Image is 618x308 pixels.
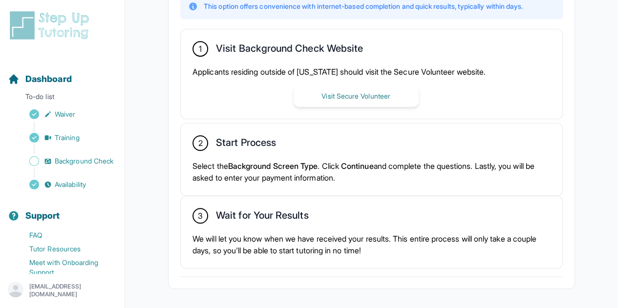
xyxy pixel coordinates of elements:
[29,283,117,298] p: [EMAIL_ADDRESS][DOMAIN_NAME]
[192,233,551,256] p: We will let you know when we have received your results. This entire process will only take a cou...
[55,180,86,189] span: Availability
[8,256,125,279] a: Meet with Onboarding Support
[55,156,113,166] span: Background Check
[198,137,202,149] span: 2
[228,161,318,171] span: Background Screen Type
[8,282,117,299] button: [EMAIL_ADDRESS][DOMAIN_NAME]
[8,131,125,144] a: Training
[4,193,121,226] button: Support
[8,72,72,86] a: Dashboard
[216,42,363,58] h2: Visit Background Check Website
[294,85,419,107] button: Visit Secure Volunteer
[8,178,125,191] a: Availability
[199,43,202,55] span: 1
[55,109,75,119] span: Waiver
[8,228,125,242] a: FAQ
[204,1,523,11] p: This option offers convenience with internet-based completion and quick results, typically within...
[8,242,125,256] a: Tutor Resources
[8,10,95,41] img: logo
[8,154,125,168] a: Background Check
[25,72,72,86] span: Dashboard
[55,133,80,143] span: Training
[216,137,276,152] h2: Start Process
[4,92,121,105] p: To-do list
[341,161,374,171] span: Continue
[25,209,60,223] span: Support
[4,57,121,90] button: Dashboard
[192,160,551,184] p: Select the . Click and complete the questions. Lastly, you will be asked to enter your payment in...
[8,107,125,121] a: Waiver
[294,91,419,101] a: Visit Secure Volunteer
[198,210,203,222] span: 3
[192,66,551,78] p: Applicants residing outside of [US_STATE] should visit the Secure Volunteer website.
[216,209,308,225] h2: Wait for Your Results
